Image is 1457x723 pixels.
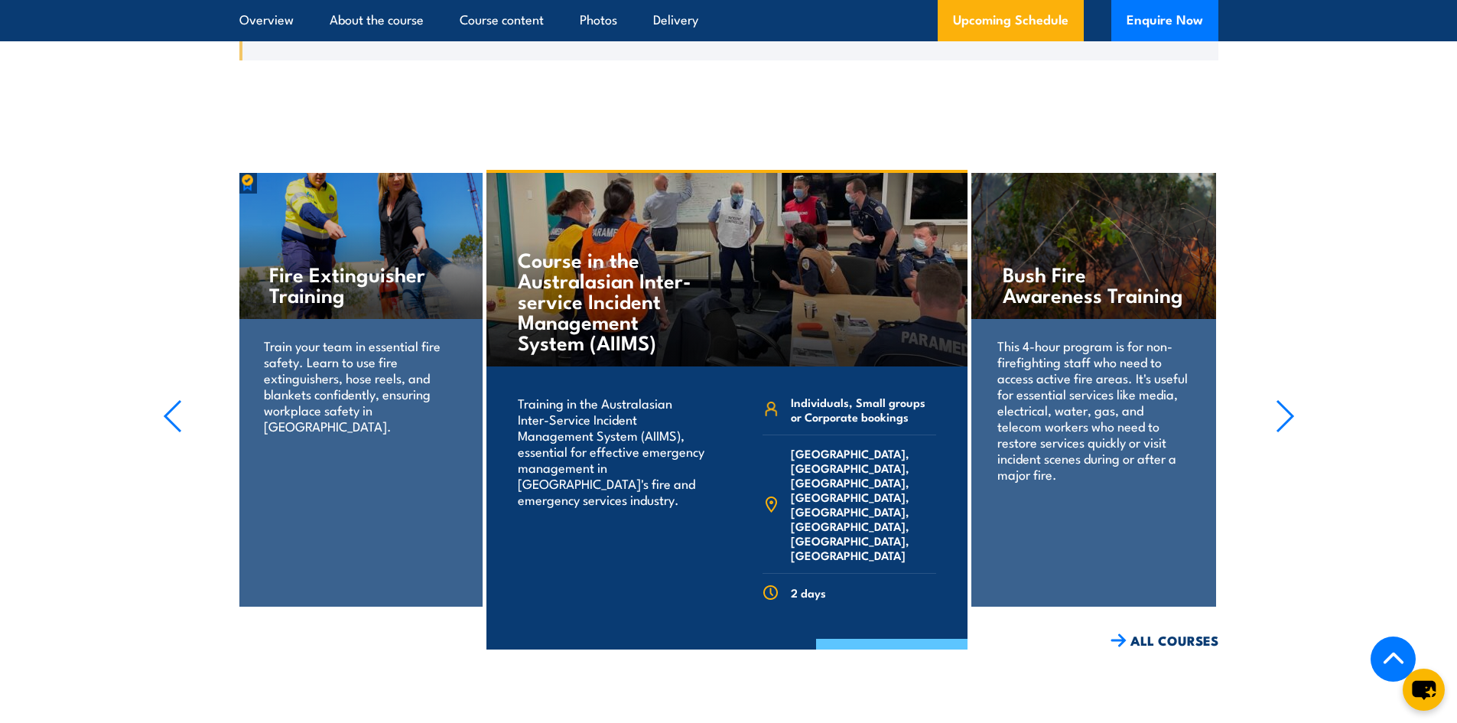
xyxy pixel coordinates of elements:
[1403,669,1445,711] button: chat-button
[791,446,936,562] span: [GEOGRAPHIC_DATA], [GEOGRAPHIC_DATA], [GEOGRAPHIC_DATA], [GEOGRAPHIC_DATA], [GEOGRAPHIC_DATA], [G...
[1003,263,1184,305] h4: Bush Fire Awareness Training
[518,395,707,507] p: Training in the Australasian Inter-Service Incident Management System (AIIMS), essential for effe...
[997,337,1189,482] p: This 4-hour program is for non-firefighting staff who need to access active fire areas. It's usef...
[791,585,826,600] span: 2 days
[791,395,936,424] span: Individuals, Small groups or Corporate bookings
[1111,632,1218,650] a: ALL COURSES
[816,639,968,679] a: COURSE DETAILS
[269,263,450,305] h4: Fire Extinguisher Training
[518,249,698,352] h4: Course in the Australasian Inter-service Incident Management System (AIIMS)
[264,337,456,434] p: Train your team in essential fire safety. Learn to use fire extinguishers, hose reels, and blanke...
